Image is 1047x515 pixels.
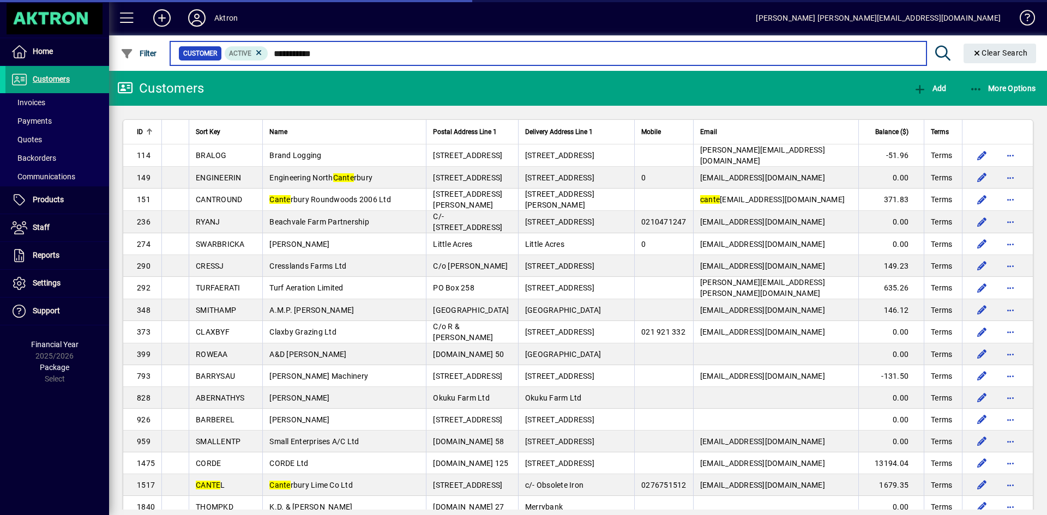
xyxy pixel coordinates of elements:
[196,437,240,446] span: SMALLENTP
[700,195,845,204] span: [EMAIL_ADDRESS][DOMAIN_NAME]
[972,49,1028,57] span: Clear Search
[911,78,949,98] button: Add
[858,189,924,211] td: 371.83
[433,173,502,182] span: [STREET_ADDRESS]
[433,240,472,249] span: Little Acres
[5,298,109,325] a: Support
[33,195,64,204] span: Products
[269,195,290,204] em: Cante
[269,502,352,511] span: K.D. & [PERSON_NAME]
[196,481,225,489] span: L
[5,38,109,65] a: Home
[931,216,952,227] span: Terms
[931,260,952,271] span: Terms
[137,173,151,182] span: 149
[333,173,354,182] em: Cante
[931,436,952,447] span: Terms
[137,126,155,138] div: ID
[525,190,594,209] span: [STREET_ADDRESS][PERSON_NAME]
[931,458,952,469] span: Terms
[700,240,825,249] span: [EMAIL_ADDRESS][DOMAIN_NAME]
[525,173,594,182] span: [STREET_ADDRESS]
[137,306,151,314] span: 348
[269,393,329,402] span: [PERSON_NAME]
[433,190,502,209] span: [STREET_ADDRESS][PERSON_NAME]
[641,217,687,226] span: 0210471247
[858,474,924,496] td: 1679.35
[973,301,991,319] button: Edit
[700,328,825,336] span: [EMAIL_ADDRESS][DOMAIN_NAME]
[433,393,490,402] span: Okuku Farm Ltd
[858,387,924,409] td: 0.00
[269,151,321,160] span: Brand Logging
[525,393,582,402] span: Okuku Farm Ltd
[196,328,230,336] span: CLAXBYF
[700,306,825,314] span: [EMAIL_ADDRESS][DOMAIN_NAME]
[858,431,924,452] td: 0.00
[858,321,924,343] td: 0.00
[525,283,594,292] span: [STREET_ADDRESS]
[973,213,991,231] button: Edit
[973,346,991,363] button: Edit
[1002,323,1019,341] button: More options
[137,217,151,226] span: 236
[433,502,504,511] span: [DOMAIN_NAME] 27
[1012,2,1033,38] a: Knowledge Base
[31,340,79,349] span: Financial Year
[433,437,504,446] span: [DOMAIN_NAME] 58
[433,306,509,314] span: [GEOGRAPHIC_DATA]
[858,343,924,365] td: 0.00
[973,169,991,186] button: Edit
[1002,367,1019,385] button: More options
[33,223,50,232] span: Staff
[33,278,61,287] span: Settings
[858,409,924,431] td: 0.00
[931,150,952,161] span: Terms
[183,48,217,59] span: Customer
[269,262,346,270] span: Cresslands Farms Ltd
[973,279,991,296] button: Edit
[196,393,245,402] span: ABERNATHYS
[5,167,109,186] a: Communications
[931,194,952,205] span: Terms
[931,172,952,183] span: Terms
[269,481,353,489] span: rbury Lime Co Ltd
[433,415,502,424] span: [STREET_ADDRESS]
[269,195,391,204] span: rbury Roundwoods 2006 Ltd
[137,372,151,380] span: 793
[269,126,287,138] span: Name
[1002,301,1019,319] button: More options
[973,476,991,494] button: Edit
[269,459,308,468] span: CORDE Ltd
[269,415,329,424] span: [PERSON_NAME]
[137,437,151,446] span: 959
[33,251,59,259] span: Reports
[137,126,143,138] span: ID
[137,502,155,511] span: 1840
[33,75,70,83] span: Customers
[433,283,474,292] span: PO Box 258
[196,195,242,204] span: CANTROUND
[858,255,924,277] td: 149.23
[700,146,825,165] span: [PERSON_NAME][EMAIL_ADDRESS][DOMAIN_NAME]
[137,393,151,402] span: 828
[756,9,1001,27] div: [PERSON_NAME] [PERSON_NAME][EMAIL_ADDRESS][DOMAIN_NAME]
[269,372,368,380] span: [PERSON_NAME] Machinery
[525,481,583,489] span: c/- Obsolete Iron
[137,415,151,424] span: 926
[931,414,952,425] span: Terms
[179,8,214,28] button: Profile
[973,433,991,450] button: Edit
[196,350,228,359] span: ROWEAA
[1002,147,1019,164] button: More options
[269,306,354,314] span: A.M.P. [PERSON_NAME]
[700,126,852,138] div: Email
[525,306,601,314] span: [GEOGRAPHIC_DATA]
[641,328,685,336] span: 021 921 332
[196,126,220,138] span: Sort Key
[11,154,56,162] span: Backorders
[525,126,593,138] span: Delivery Address Line 1
[5,270,109,297] a: Settings
[433,212,502,232] span: C/- [STREET_ADDRESS]
[269,437,359,446] span: Small Enterprises A/C Ltd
